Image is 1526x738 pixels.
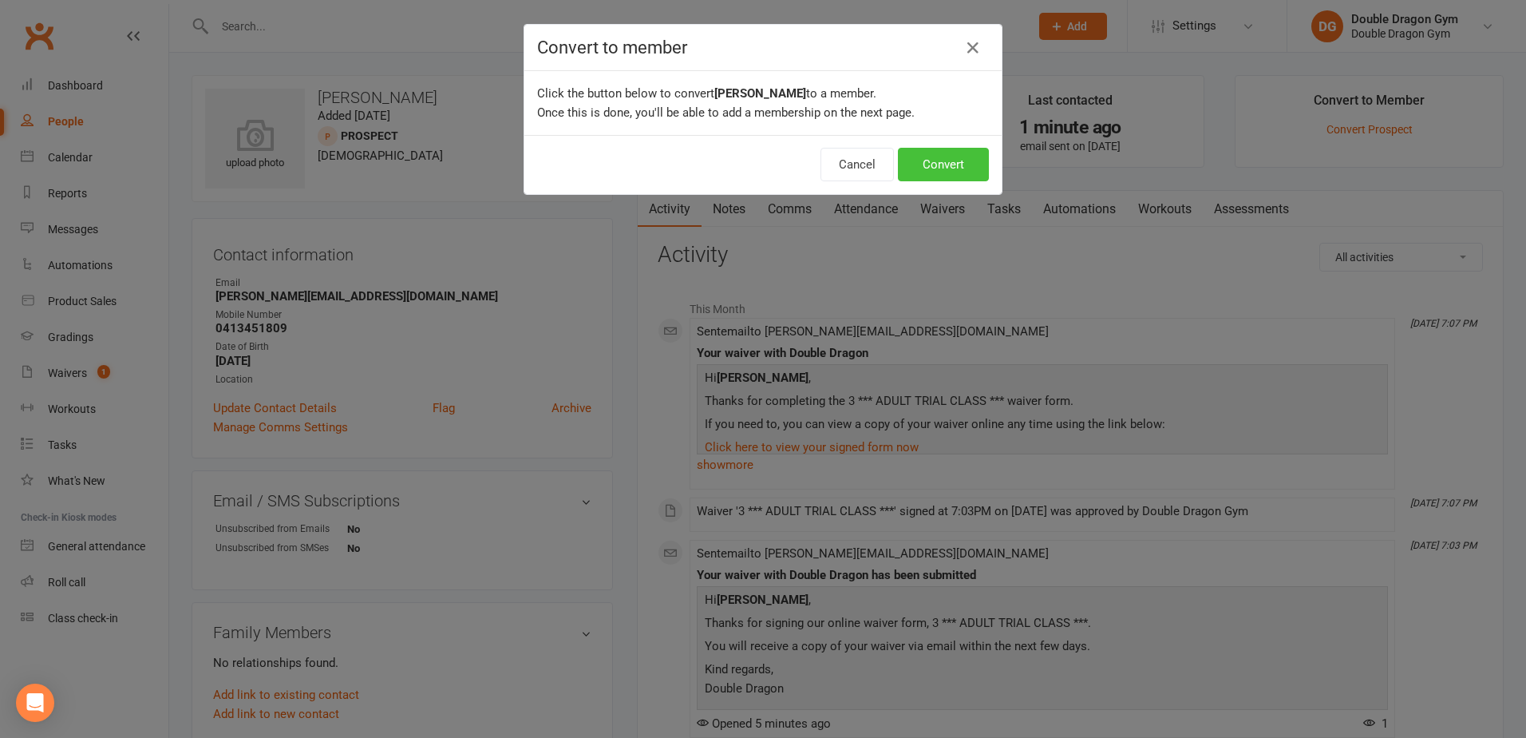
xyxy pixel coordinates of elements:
[537,38,989,58] h4: Convert to member
[898,148,989,181] button: Convert
[820,148,894,181] button: Cancel
[16,684,54,722] div: Open Intercom Messenger
[524,71,1002,135] div: Click the button below to convert to a member. Once this is done, you'll be able to add a members...
[960,35,986,61] button: Close
[714,86,806,101] b: [PERSON_NAME]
